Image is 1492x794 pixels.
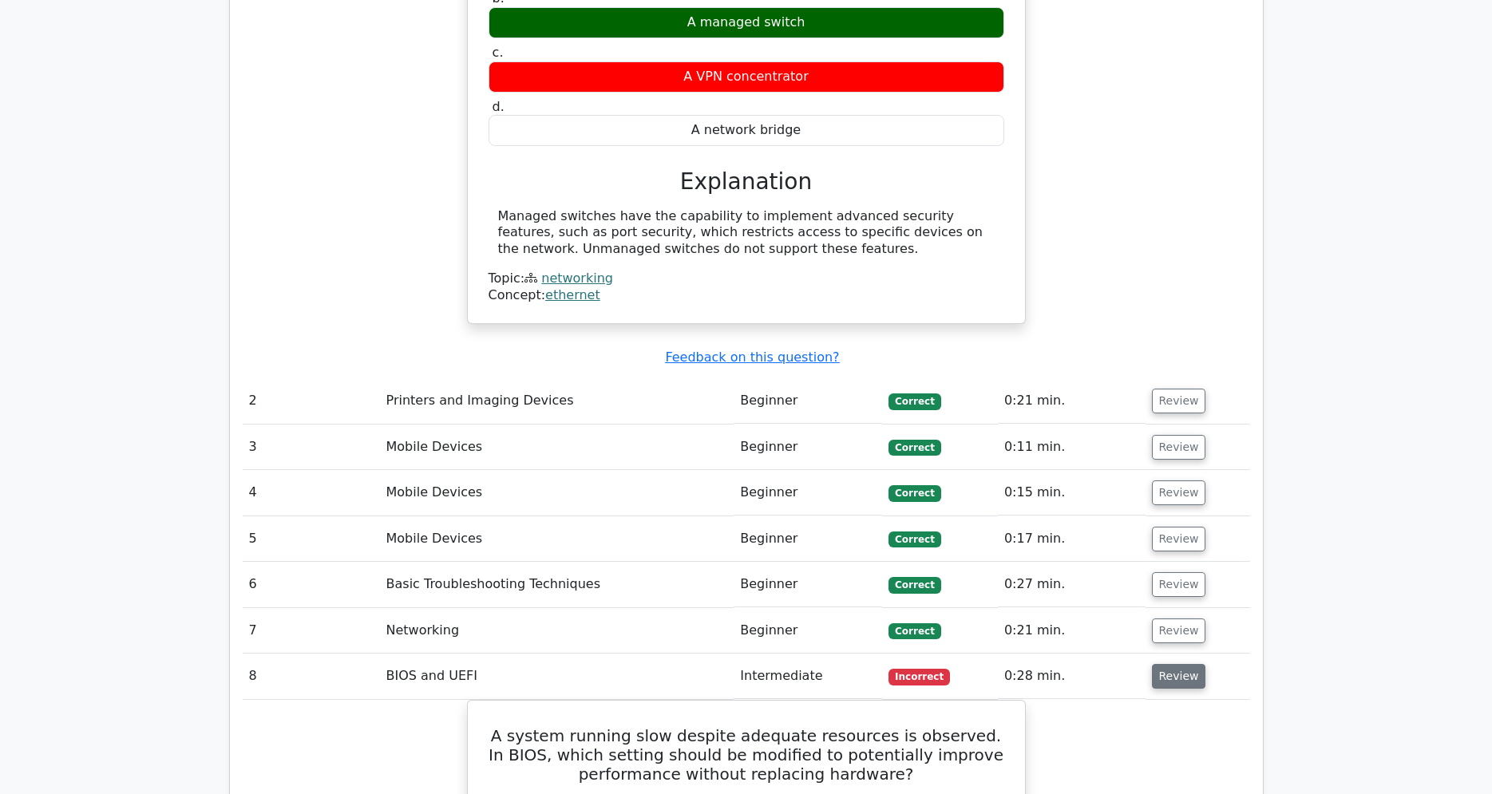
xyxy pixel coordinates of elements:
[998,425,1146,470] td: 0:11 min.
[998,562,1146,607] td: 0:27 min.
[888,623,940,639] span: Correct
[380,654,734,699] td: BIOS and UEFI
[498,208,995,258] div: Managed switches have the capability to implement advanced security features, such as port securi...
[243,516,380,562] td: 5
[665,350,839,365] a: Feedback on this question?
[888,393,940,409] span: Correct
[734,516,882,562] td: Beginner
[888,531,940,547] span: Correct
[998,516,1146,562] td: 0:17 min.
[734,470,882,516] td: Beginner
[888,669,950,685] span: Incorrect
[541,271,613,286] a: networking
[498,168,995,196] h3: Explanation
[998,608,1146,654] td: 0:21 min.
[243,378,380,424] td: 2
[489,271,1004,287] div: Topic:
[888,440,940,456] span: Correct
[1152,664,1206,689] button: Review
[243,654,380,699] td: 8
[380,425,734,470] td: Mobile Devices
[380,608,734,654] td: Networking
[734,654,882,699] td: Intermediate
[734,378,882,424] td: Beginner
[380,378,734,424] td: Printers and Imaging Devices
[493,99,505,114] span: d.
[380,516,734,562] td: Mobile Devices
[545,287,600,302] a: ethernet
[489,287,1004,304] div: Concept:
[888,485,940,501] span: Correct
[489,115,1004,146] div: A network bridge
[380,470,734,516] td: Mobile Devices
[487,726,1006,784] h5: A system running slow despite adequate resources is observed. In BIOS, which setting should be mo...
[1152,572,1206,597] button: Review
[243,470,380,516] td: 4
[493,45,504,60] span: c.
[998,654,1146,699] td: 0:28 min.
[1152,618,1206,643] button: Review
[888,577,940,593] span: Correct
[734,562,882,607] td: Beginner
[243,425,380,470] td: 3
[489,7,1004,38] div: A managed switch
[1152,480,1206,505] button: Review
[734,425,882,470] td: Beginner
[998,378,1146,424] td: 0:21 min.
[1152,527,1206,551] button: Review
[243,562,380,607] td: 6
[380,562,734,607] td: Basic Troubleshooting Techniques
[734,608,882,654] td: Beginner
[489,61,1004,93] div: A VPN concentrator
[1152,389,1206,413] button: Review
[1152,435,1206,460] button: Review
[243,608,380,654] td: 7
[998,470,1146,516] td: 0:15 min.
